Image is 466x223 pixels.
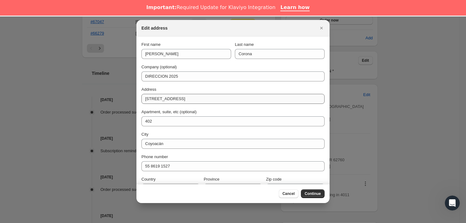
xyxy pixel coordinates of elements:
[141,177,156,182] span: Country
[445,196,460,211] iframe: Intercom live chat
[141,154,168,159] span: Phone number
[301,189,325,198] button: Continue
[266,177,282,182] span: Zip code
[280,4,310,11] a: Learn how
[141,65,177,69] span: Company (optional)
[141,87,156,92] span: Address
[235,42,254,47] span: Last name
[141,109,197,114] span: Apartment, suite, etc (optional)
[141,25,168,31] h2: Edit address
[141,42,160,47] span: First name
[305,191,321,196] span: Continue
[279,189,298,198] button: Cancel
[146,4,177,10] b: Important:
[283,191,295,196] span: Cancel
[141,132,148,137] span: City
[146,4,275,11] div: Required Update for Klaviyo Integration
[204,177,220,182] span: Province
[317,24,326,32] button: Close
